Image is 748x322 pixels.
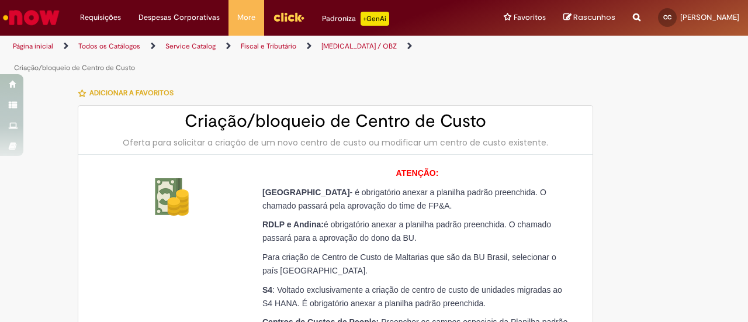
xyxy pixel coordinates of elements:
ul: Trilhas de página [9,36,490,79]
span: Adicionar a Favoritos [89,88,174,98]
img: ServiceNow [1,6,61,29]
span: RDLP e Andina: [262,220,324,229]
span: Despesas Corporativas [138,12,220,23]
img: Criação/bloqueio de Centro de Custo [153,178,191,216]
span: é obrigatório anexar a planilha padrão preenchida. O chamado passará para a aprovação do dono da BU. [262,220,551,243]
a: Criação/bloqueio de Centro de Custo [14,63,135,72]
span: : Voltado exclusivamente a criação de centro de custo de unidades migradas ao S4 HANA. É obrigató... [262,285,562,308]
a: [MEDICAL_DATA] / OBZ [321,41,397,51]
span: [PERSON_NAME] [680,12,739,22]
span: CC [663,13,671,21]
span: Favoritos [514,12,546,23]
a: Todos os Catálogos [78,41,140,51]
span: More [237,12,255,23]
span: Rascunhos [573,12,615,23]
div: Oferta para solicitar a criação de um novo centro de custo ou modificar um centro de custo existe... [90,137,581,148]
a: Fiscal e Tributário [241,41,296,51]
p: +GenAi [361,12,389,26]
span: - é obrigatório anexar a planilha padrão preenchida. O chamado passará pela aprovação do time de ... [262,188,546,210]
a: Página inicial [13,41,53,51]
span: ATENÇÃO: [396,168,439,178]
img: click_logo_yellow_360x200.png [273,8,304,26]
span: Requisições [80,12,121,23]
div: Padroniza [322,12,389,26]
span: S4 [262,285,272,295]
a: Service Catalog [165,41,216,51]
span: [GEOGRAPHIC_DATA] [262,188,350,197]
a: Rascunhos [563,12,615,23]
h2: Criação/bloqueio de Centro de Custo [90,112,581,131]
span: Para criação de Centro de Custo de Maltarias que são da BU Brasil, selecionar o país [GEOGRAPHIC_... [262,252,556,275]
button: Adicionar a Favoritos [78,81,180,105]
